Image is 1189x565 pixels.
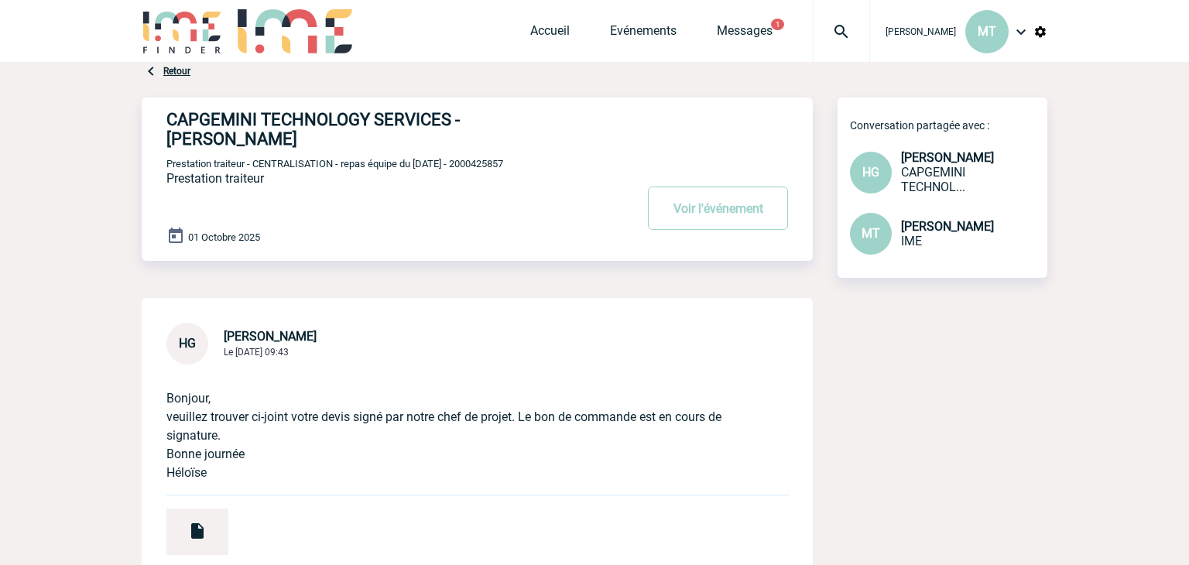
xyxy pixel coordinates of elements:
a: Evénements [610,23,677,45]
span: MT [862,226,880,241]
span: [PERSON_NAME] [886,26,956,37]
a: Devis PRO452896 CAPGEMINI TECHNOLOGY SERVICES.pdf [142,517,228,532]
span: CAPGEMINI TECHNOLOGY SERVICES [901,165,965,194]
span: HG [862,165,879,180]
span: [PERSON_NAME] [901,219,994,234]
span: Le [DATE] 09:43 [224,347,289,358]
span: HG [179,336,196,351]
span: Prestation traiteur [166,171,264,186]
span: 01 Octobre 2025 [188,231,260,243]
span: [PERSON_NAME] [224,329,317,344]
h4: CAPGEMINI TECHNOLOGY SERVICES - [PERSON_NAME] [166,110,588,149]
a: Retour [163,66,190,77]
span: [PERSON_NAME] [901,150,994,165]
button: Voir l'événement [648,187,788,230]
span: MT [978,24,996,39]
img: IME-Finder [142,9,222,53]
a: Accueil [530,23,570,45]
span: Prestation traiteur - CENTRALISATION - repas équipe du [DATE] - 2000425857 [166,158,503,169]
p: Bonjour, veuillez trouver ci-joint votre devis signé par notre chef de projet. Le bon de commande... [166,365,745,482]
span: IME [901,234,922,248]
a: Messages [717,23,773,45]
button: 1 [771,19,784,30]
p: Conversation partagée avec : [850,119,1047,132]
